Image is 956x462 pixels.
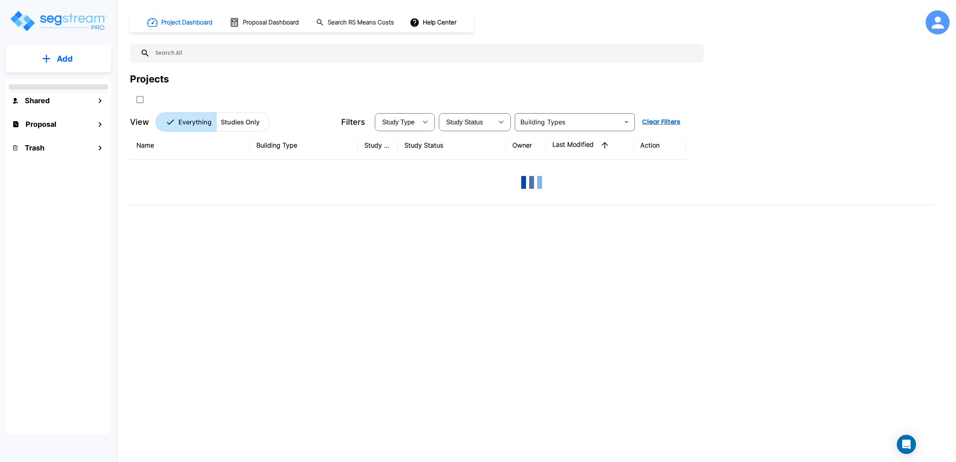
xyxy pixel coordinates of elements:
h1: Proposal Dashboard [243,18,299,27]
th: Name [130,131,250,160]
th: Study Type [358,131,398,160]
button: Help Center [408,15,460,30]
h1: Shared [25,95,50,106]
button: Project Dashboard [144,14,217,31]
th: Action [634,131,686,160]
th: Building Type [250,131,358,160]
button: Open [621,116,632,128]
div: Open Intercom Messenger [897,435,916,454]
th: Last Modified [546,131,634,160]
div: Platform [156,112,270,132]
div: Select [376,111,417,133]
h1: Project Dashboard [161,18,212,27]
button: Add [6,47,111,70]
p: Filters [341,116,365,128]
h1: Search RS Means Costs [328,18,394,27]
div: Select [440,111,493,133]
button: Search RS Means Costs [313,15,398,30]
button: Studies Only [216,112,270,132]
div: Projects [130,72,169,86]
p: Add [57,53,73,65]
h1: Proposal [26,119,56,130]
span: Study Type [382,119,414,126]
p: View [130,116,149,128]
p: Studies Only [221,117,260,127]
th: Owner [506,131,546,160]
img: Loading [516,166,548,198]
p: Everything [178,117,212,127]
h1: Trash [25,142,44,153]
input: Search All [150,44,700,62]
img: Logo [9,10,107,32]
button: Everything [156,112,216,132]
input: Building Types [517,116,619,128]
th: Study Status [398,131,506,160]
button: Proposal Dashboard [226,14,303,31]
button: Clear Filters [639,114,684,130]
span: Study Status [446,119,483,126]
button: SelectAll [132,92,148,108]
